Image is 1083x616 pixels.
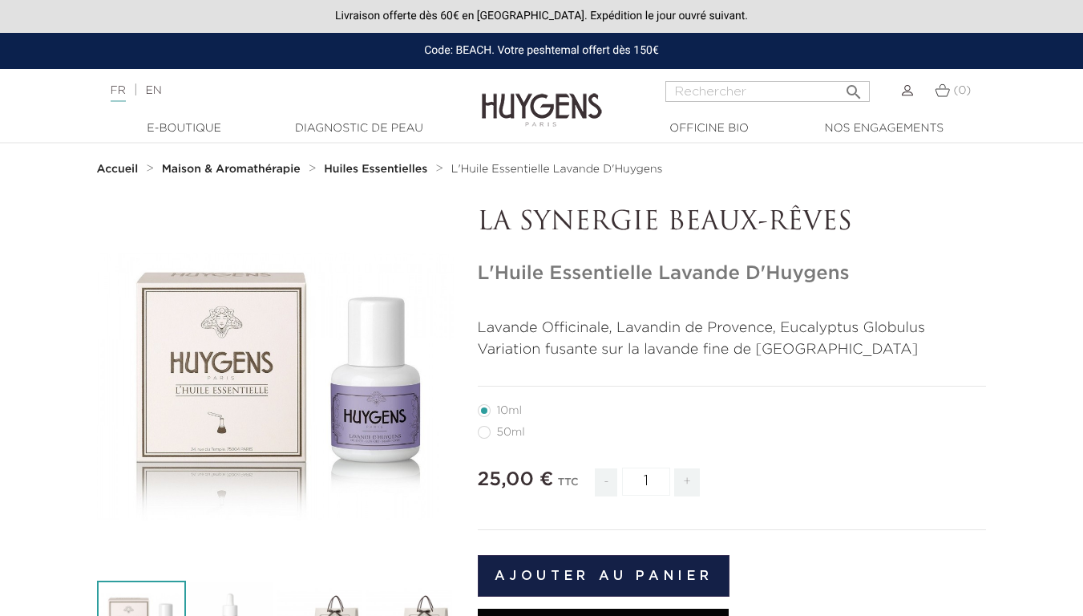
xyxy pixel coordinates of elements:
[162,164,301,175] strong: Maison & Aromathérapie
[478,318,987,339] p: Lavande Officinale, Lavandin de Provence, Eucalyptus Globulus
[478,262,987,286] h1: L'Huile Essentielle Lavande D'Huygens
[145,85,161,96] a: EN
[478,555,730,597] button: Ajouter au panier
[324,163,431,176] a: Huiles Essentielles
[162,163,305,176] a: Maison & Aromathérapie
[622,468,670,496] input: Quantité
[629,120,790,137] a: Officine Bio
[478,339,987,361] p: Variation fusante sur la lavande fine de [GEOGRAPHIC_DATA]
[478,470,554,489] span: 25,00 €
[97,163,142,176] a: Accueil
[451,163,663,176] a: L'Huile Essentielle Lavande D'Huygens
[558,465,579,509] div: TTC
[478,208,987,238] p: LA SYNERGIE BEAUX-RÊVES
[844,78,863,97] i: 
[324,164,427,175] strong: Huiles Essentielles
[478,404,541,417] label: 10ml
[451,164,663,175] span: L'Huile Essentielle Lavande D'Huygens
[478,426,544,439] label: 50ml
[665,81,870,102] input: Rechercher
[97,164,139,175] strong: Accueil
[953,85,971,96] span: (0)
[674,468,700,496] span: +
[104,120,265,137] a: E-Boutique
[482,67,602,129] img: Huygens
[839,76,868,98] button: 
[279,120,439,137] a: Diagnostic de peau
[111,85,126,102] a: FR
[804,120,964,137] a: Nos engagements
[103,81,439,100] div: |
[595,468,617,496] span: -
